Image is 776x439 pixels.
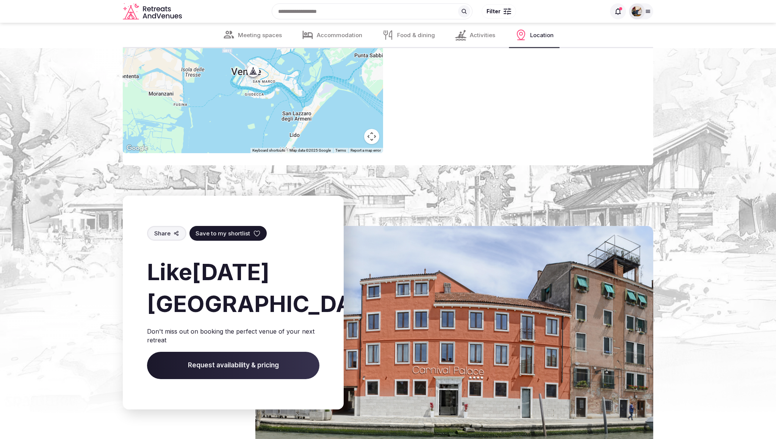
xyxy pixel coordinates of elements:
[364,129,379,144] button: Map camera controls
[147,327,319,344] p: Don't miss out on booking the perfect venue of your next retreat
[335,148,346,152] a: Terms (opens in new tab)
[125,143,150,153] img: Google
[470,31,495,39] span: Activities
[317,31,362,39] span: Accommodation
[289,148,331,152] span: Map data ©2025 Google
[482,4,516,19] button: Filter
[125,143,150,153] a: Open this area in Google Maps (opens a new window)
[397,31,435,39] span: Food & dining
[350,148,381,152] a: Report a map error
[123,3,183,20] svg: Retreats and Venues company logo
[147,256,319,320] h2: Like [DATE][GEOGRAPHIC_DATA] ?
[154,229,171,237] span: Share
[238,31,282,39] span: Meeting spaces
[530,31,554,39] span: Location
[487,8,501,15] span: Filter
[252,148,285,153] button: Keyboard shortcuts
[632,6,642,17] img: Cory Sivell
[147,352,319,379] span: Request availability & pricing
[196,229,250,237] span: Save to my shortlist
[189,226,267,241] button: Save to my shortlist
[147,226,186,241] button: Share
[123,3,183,20] a: Visit the homepage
